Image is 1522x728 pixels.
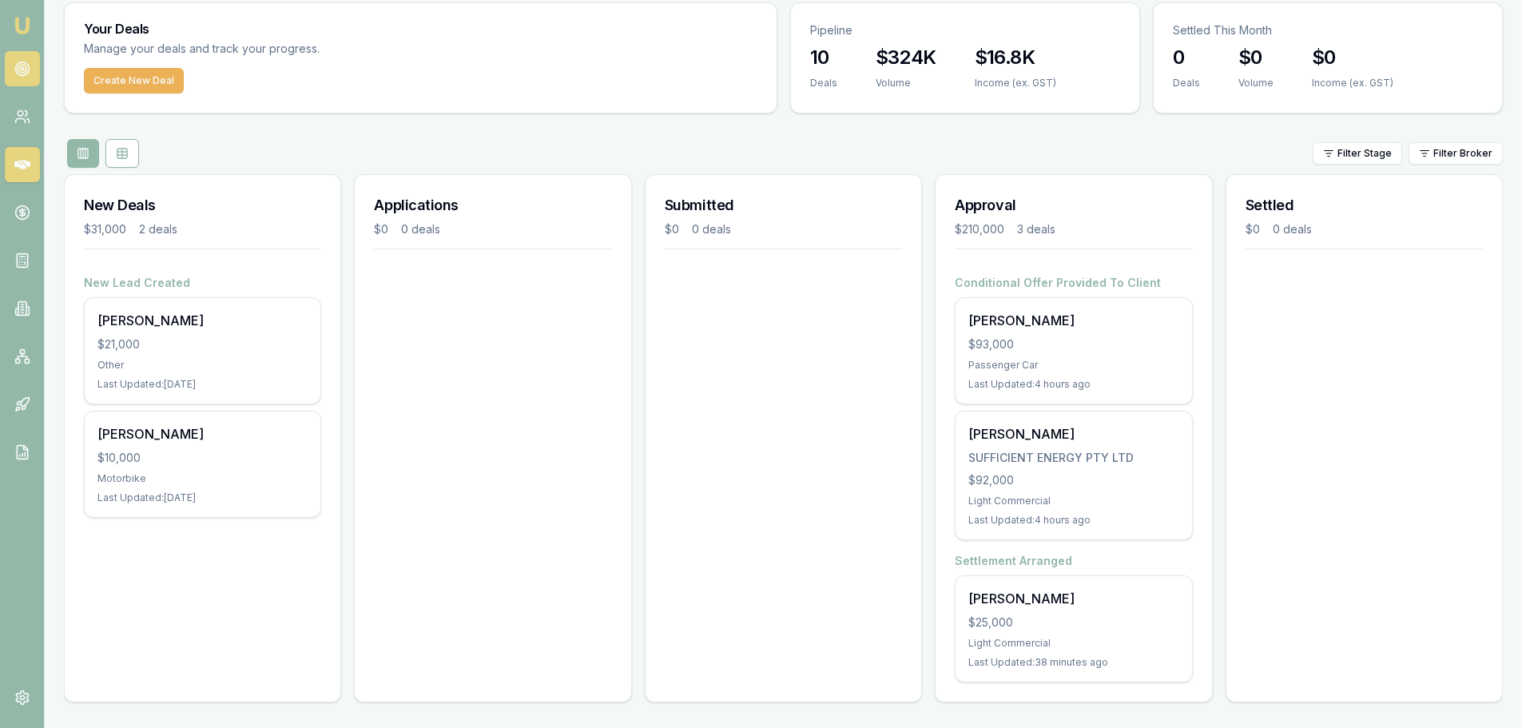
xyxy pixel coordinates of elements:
[968,589,1178,608] div: [PERSON_NAME]
[97,336,308,352] div: $21,000
[97,311,308,330] div: [PERSON_NAME]
[968,424,1178,444] div: [PERSON_NAME]
[968,311,1178,330] div: [PERSON_NAME]
[1238,77,1274,90] div: Volume
[1238,45,1274,70] h3: $0
[955,194,1192,217] h3: Approval
[84,40,493,58] p: Manage your deals and track your progress.
[955,553,1192,569] h4: Settlement Arranged
[84,22,757,35] h3: Your Deals
[374,194,611,217] h3: Applications
[1312,77,1393,90] div: Income (ex. GST)
[1337,147,1392,160] span: Filter Stage
[810,22,1120,38] p: Pipeline
[1173,22,1483,38] p: Settled This Month
[1273,221,1312,237] div: 0 deals
[97,472,308,485] div: Motorbike
[97,424,308,444] div: [PERSON_NAME]
[968,656,1178,669] div: Last Updated: 38 minutes ago
[401,221,440,237] div: 0 deals
[975,77,1056,90] div: Income (ex. GST)
[692,221,731,237] div: 0 deals
[665,221,679,237] div: $0
[1173,45,1200,70] h3: 0
[13,16,32,35] img: emu-icon-u.png
[968,336,1178,352] div: $93,000
[876,77,936,90] div: Volume
[955,221,1004,237] div: $210,000
[1246,194,1483,217] h3: Settled
[665,194,902,217] h3: Submitted
[139,221,177,237] div: 2 deals
[1017,221,1055,237] div: 3 deals
[97,378,308,391] div: Last Updated: [DATE]
[97,450,308,466] div: $10,000
[1173,77,1200,90] div: Deals
[968,637,1178,650] div: Light Commercial
[1246,221,1260,237] div: $0
[876,45,936,70] h3: $324K
[968,359,1178,372] div: Passenger Car
[84,68,184,93] button: Create New Deal
[968,378,1178,391] div: Last Updated: 4 hours ago
[968,514,1178,527] div: Last Updated: 4 hours ago
[975,45,1056,70] h3: $16.8K
[1312,45,1393,70] h3: $0
[810,45,837,70] h3: 10
[1409,142,1503,165] button: Filter Broker
[97,359,308,372] div: Other
[374,221,388,237] div: $0
[955,275,1192,291] h4: Conditional Offer Provided To Client
[84,194,321,217] h3: New Deals
[968,495,1178,507] div: Light Commercial
[97,491,308,504] div: Last Updated: [DATE]
[84,221,126,237] div: $31,000
[1433,147,1492,160] span: Filter Broker
[810,77,837,90] div: Deals
[84,275,321,291] h4: New Lead Created
[968,472,1178,488] div: $92,000
[968,615,1178,631] div: $25,000
[1313,142,1402,165] button: Filter Stage
[968,450,1178,466] div: SUFFICIENT ENERGY PTY LTD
